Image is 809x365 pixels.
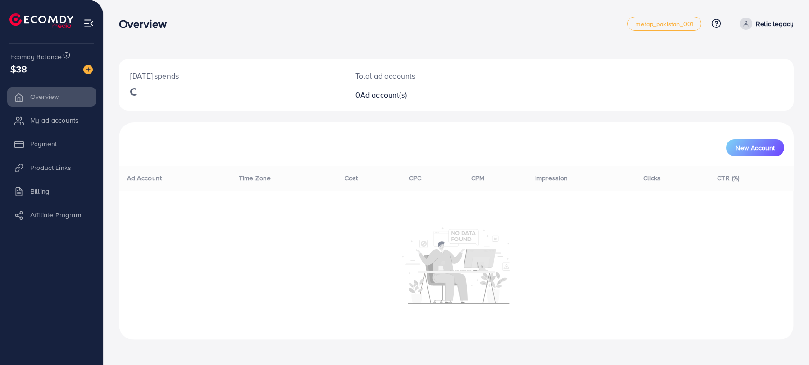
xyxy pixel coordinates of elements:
[360,89,407,100] span: Ad account(s)
[9,13,73,28] img: logo
[119,17,174,31] h3: Overview
[355,90,501,99] h2: 0
[756,18,794,29] p: Relic legacy
[10,62,27,76] span: $38
[636,21,693,27] span: metap_pakistan_001
[726,139,784,156] button: New Account
[130,70,333,81] p: [DATE] spends
[83,65,93,74] img: image
[10,52,62,62] span: Ecomdy Balance
[355,70,501,81] p: Total ad accounts
[627,17,701,31] a: metap_pakistan_001
[83,18,94,29] img: menu
[736,18,794,30] a: Relic legacy
[736,144,775,151] span: New Account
